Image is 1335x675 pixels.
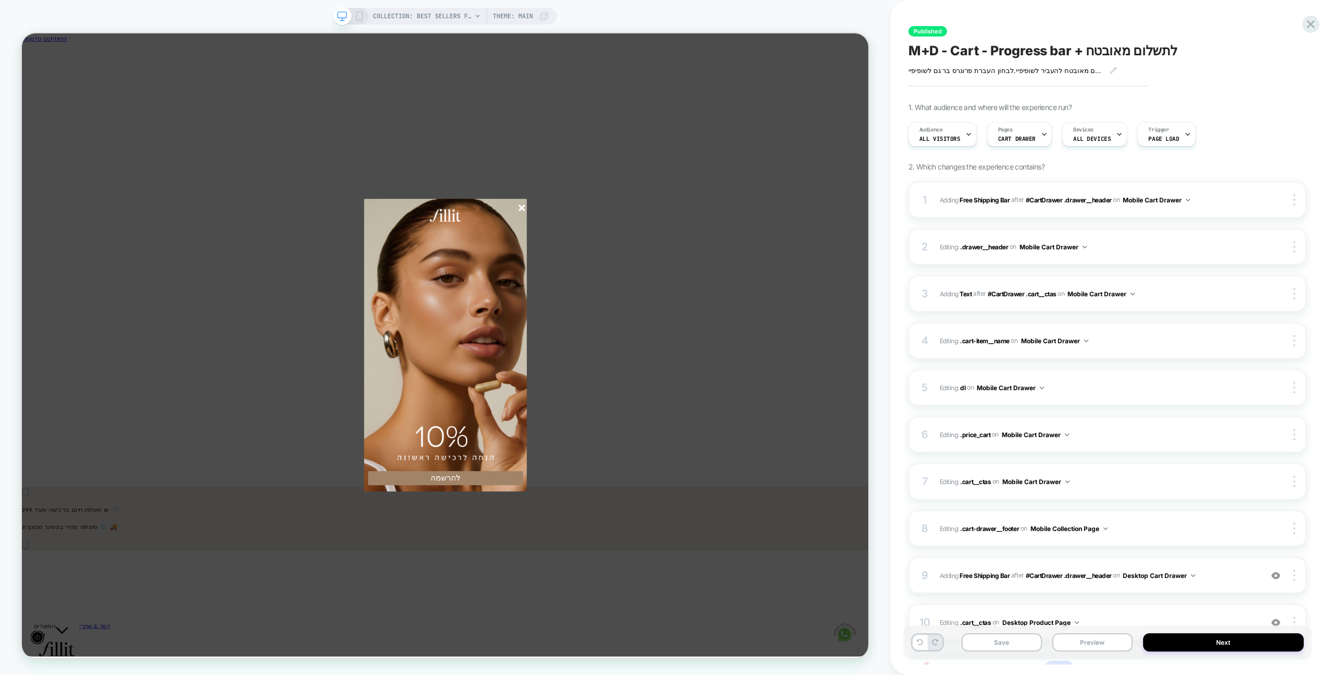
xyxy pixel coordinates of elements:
[920,472,930,491] div: 7
[1020,240,1087,254] button: Mobile Cart Drawer
[940,381,1257,394] span: Editing :
[940,571,1010,579] span: Adding
[1123,569,1195,582] button: Desktop Cart Drawer
[988,290,1057,297] span: #CartDrawer .cart__ctas
[960,618,991,626] span: .cart__ctas
[1075,621,1079,624] img: down arrow
[1058,288,1064,299] span: on
[1026,571,1112,579] span: #CartDrawer .drawer__header
[1083,246,1087,248] img: down arrow
[1011,196,1024,203] span: AFTER
[1293,241,1295,252] img: close
[998,126,1013,134] span: Pages
[1271,618,1280,627] img: crossed eye
[960,196,1010,203] b: Free Shipping Bar
[940,522,1257,535] span: Editing :
[960,290,972,297] b: Text
[1040,387,1044,389] img: down arrow
[908,66,1102,75] span: תשלום מאובטח להעביר לשופיפיי.לבחון העברת פרוגרס בר גם לשופיפיי
[1067,287,1135,300] button: Mobile Cart Drawer
[1293,523,1295,534] img: close
[940,475,1257,488] span: Editing :
[1131,293,1135,295] img: down arrow
[1293,476,1295,487] img: close
[1293,194,1295,206] img: close
[908,43,1178,58] span: M+D - Cart - Progress bar + לתשלום מאובטח
[960,571,1010,579] b: Free Shipping Bar
[1143,633,1304,652] button: Next
[998,135,1036,142] span: CART DRAWER
[960,477,991,485] span: .cart__ctas
[1293,429,1295,440] img: close
[960,243,1008,250] span: .drawer__header
[960,430,990,438] span: .price_cart
[967,382,974,393] span: on
[1293,288,1295,299] img: close
[1293,382,1295,393] img: close
[1186,199,1190,201] img: down arrow
[960,383,965,391] span: dl
[1113,570,1120,581] span: on
[908,162,1045,171] span: 2. Which changes the experience contains?
[960,524,1019,532] span: .cart-drawer__footer
[940,616,1257,629] span: Editing :
[1021,334,1088,347] button: Mobile Cart Drawer
[1293,617,1295,628] img: close
[1271,571,1280,580] img: crossed eye
[973,290,986,297] span: AFTER
[960,336,1009,344] span: .cart-item__name
[1148,126,1169,134] span: Trigger
[940,290,972,297] span: Adding
[919,135,961,142] span: All Visitors
[920,190,930,209] div: 1
[992,429,999,440] span: on
[493,8,533,25] span: Theme: MAIN
[940,240,1257,254] span: Editing :
[908,103,1072,112] span: 1. What audience and where will the experience run?
[1002,475,1070,488] button: Mobile Cart Drawer
[1002,428,1069,441] button: Mobile Cart Drawer
[1065,480,1070,483] img: down arrow
[1002,616,1079,629] button: Desktop Product Page
[940,196,1010,203] span: Adding
[1191,574,1195,577] img: down arrow
[920,613,930,632] div: 10
[1113,194,1120,206] span: on
[920,566,930,585] div: 9
[1073,135,1111,142] span: ALL DEVICES
[1010,241,1016,252] span: on
[992,617,999,628] span: on
[977,381,1044,394] button: Mobile Cart Drawer
[1030,522,1108,535] button: Mobile Collection Page
[920,237,930,256] div: 2
[1011,571,1024,579] span: AFTER
[940,428,1257,441] span: Editing :
[920,331,930,350] div: 4
[1293,570,1295,581] img: close
[1011,335,1017,346] span: on
[1073,126,1094,134] span: Devices
[1148,135,1179,142] span: Page Load
[1293,335,1295,346] img: close
[920,519,930,538] div: 8
[1084,340,1088,342] img: down arrow
[920,284,930,303] div: 3
[373,8,472,25] span: COLLECTION: Best sellers for section (Category)
[1123,194,1190,207] button: Mobile Cart Drawer
[1021,523,1027,534] span: on
[920,378,930,397] div: 5
[919,126,943,134] span: Audience
[1052,633,1133,652] button: Preview
[908,26,947,37] span: Published
[962,633,1042,652] button: Save
[920,425,930,444] div: 6
[940,334,1257,347] span: Editing :
[1026,196,1112,203] span: #CartDrawer .drawer__header
[992,476,999,487] span: on
[1065,433,1069,436] img: down arrow
[1103,527,1108,530] img: down arrow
